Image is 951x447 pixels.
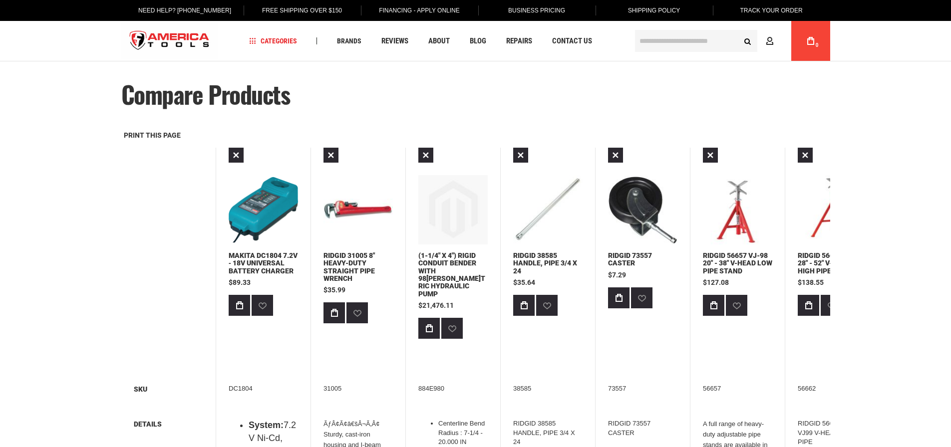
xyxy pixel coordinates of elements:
a: Reviews [377,34,413,48]
img: America Tools [121,22,218,60]
a: RIDGID 56662 VJ-99 28" - 52" V-HEAD HIGH PIPE STAND [798,175,867,247]
a: MAKITA DC1804 7.2V ‑ 18V UNIVERSAL BATTERY CHARGER [229,251,298,275]
span: $127.08 [703,278,729,286]
div: RIDGID 73557 CASTER [608,419,677,438]
a: RIDGID 31005 8" HEAVY-DUTY STRAIGHT PIPE WRENCH [323,251,375,282]
span: $35.64 [513,278,535,286]
a: Ridgid 31005,Ridgid 31005 [323,175,393,247]
span: 0 [816,42,819,48]
span: Details [134,419,204,429]
div: 884E980 [418,384,488,394]
img: RIDGID 56657 VJ-98 20" - 38" V-HEAD LOW PIPE STAND [703,175,772,244]
a: RIDGID 38585 HANDLE, PIPE 3/4 X 24 [513,251,577,275]
img: MAKITA DC1804 7.2V ‑ 18V UNIVERSAL BATTERY CHARGER [229,175,298,244]
span: $21,476.11 [418,301,454,309]
a: RIDGID 56657 VJ-98 20" - 38" V-HEAD LOW PIPE STAND [703,251,772,275]
button: Search [738,31,757,50]
a: MAKITA DC1804 7.2V ‑ 18V UNIVERSAL BATTERY CHARGER [229,175,298,247]
span: Contact Us [552,37,592,45]
img: RIDGID 56662 VJ-99 28" - 52" V-HEAD HIGH PIPE STAND [798,175,867,244]
div: 56662 [798,384,867,394]
a: RIDGID 56662 VJ-99 28" - 52" V-HEAD HIGH PIPE STAND [798,251,863,275]
strong: System: [249,420,284,430]
a: Brands [332,34,366,48]
span: Reviews [381,37,408,45]
a: 0 [801,21,820,61]
a: RIDGID 73557 CASTER [608,251,652,267]
img: RIDGID 38585 HANDLE, PIPE 3/4 X 24 [513,175,583,244]
a: Contact Us [548,34,597,48]
span: Shipping Policy [628,7,680,14]
span: Compare Products [121,76,290,112]
a: RIDGID 38585 HANDLE, PIPE 3/4 X 24 [513,175,583,247]
a: store logo [121,22,218,60]
img: RIDGID 73557 CASTER [608,175,677,244]
a: Print This Page [121,128,183,143]
span: Print This Page [124,131,181,139]
a: RIDGID 73557 CASTER [608,175,677,247]
span: $7.29 [608,271,626,279]
a: RIDGID 56657 VJ-98 20" - 38" V-HEAD LOW PIPE STAND [703,175,772,247]
div: 38585 [513,384,583,394]
span: Brands [337,37,361,44]
img: Ridgid 31005,Ridgid 31005 [323,175,393,244]
span: Categories [249,37,297,44]
span: $138.55 [798,278,824,286]
span: $35.99 [323,286,345,294]
span: $89.33 [229,278,251,286]
div: DC1804 [229,384,298,394]
span: SKU [134,384,204,394]
a: (1-1/4" X 4") Rigid Conduit Bender with 980 Electric Hydraulic Pump [418,175,488,247]
div: 73557 [608,384,677,394]
a: (1-1/4" X 4") Rigid Conduit Bender with 98[PERSON_NAME]tric Hydraulic Pump [418,251,485,298]
div: 56657 [703,384,772,394]
span: Repairs [506,37,532,45]
span: Blog [470,37,486,45]
div: RIDGID 56662 STAND, VJ99 V-HEAD HIGH PIPE [798,419,867,447]
a: About [424,34,454,48]
div: 31005 [323,384,393,394]
img: (1-1/4" X 4") Rigid Conduit Bender with 980 Electric Hydraulic Pump [418,175,488,244]
a: Categories [245,34,302,48]
a: Repairs [502,34,537,48]
div: RIDGID 38585 HANDLE, PIPE 3/4 X 24 [513,419,583,447]
span: About [428,37,450,45]
a: Blog [465,34,491,48]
